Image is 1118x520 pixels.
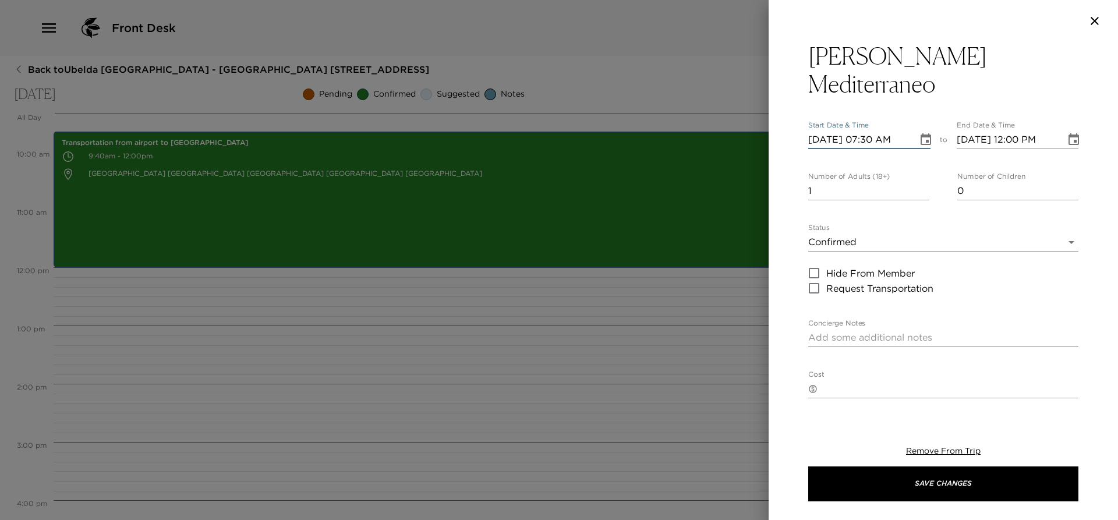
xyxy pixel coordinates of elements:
label: Concierge Notes [808,319,865,328]
span: to [940,135,947,149]
label: Status [808,223,830,233]
input: MM/DD/YYYY hh:mm aa [957,130,1058,149]
span: Hide From Member [826,266,915,280]
button: Remove From Trip [906,445,981,457]
button: [PERSON_NAME] Mediterraneo [808,42,1078,98]
label: Number of Children [957,172,1025,182]
button: Save Changes [808,466,1078,501]
input: MM/DD/YYYY hh:mm aa [808,130,910,149]
label: Cost [808,370,824,380]
button: Choose date, selected date is Sep 2, 2025 [1062,128,1085,151]
span: Remove From Trip [906,445,981,456]
label: Start Date & Time [808,121,869,130]
button: Choose date, selected date is Sep 2, 2025 [914,128,937,151]
div: Confirmed [808,233,1078,252]
span: Request Transportation [826,281,933,295]
label: End Date & Time [957,121,1015,130]
label: Number of Adults (18+) [808,172,890,182]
